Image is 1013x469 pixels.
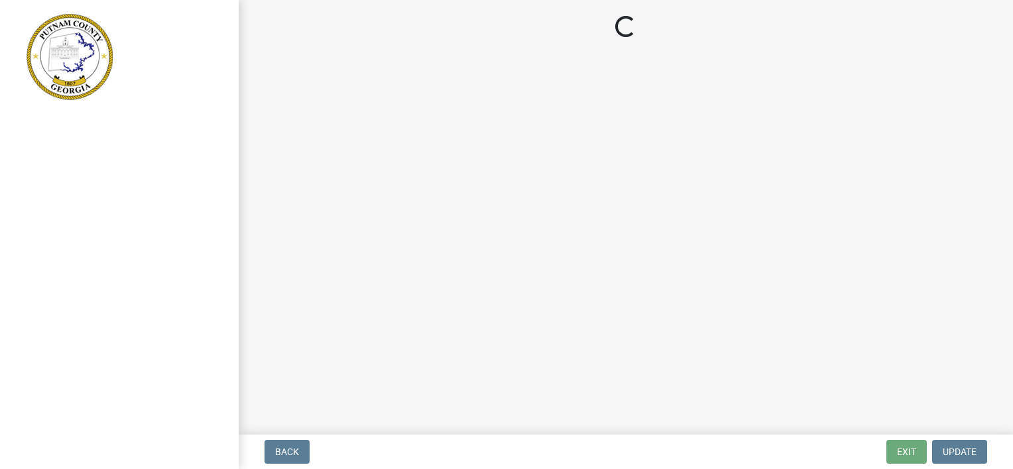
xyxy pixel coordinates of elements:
[265,440,310,464] button: Back
[886,440,927,464] button: Exit
[943,446,977,457] span: Update
[275,446,299,457] span: Back
[27,14,113,100] img: Putnam County, Georgia
[932,440,987,464] button: Update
